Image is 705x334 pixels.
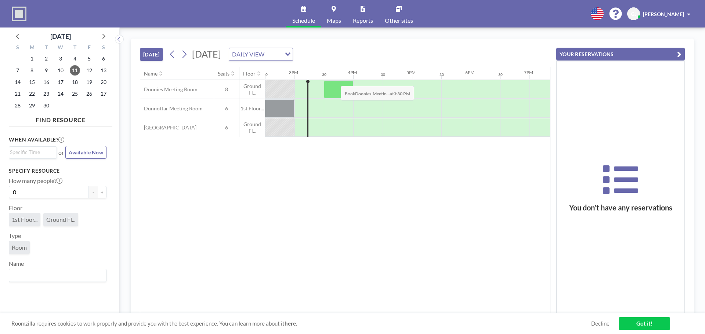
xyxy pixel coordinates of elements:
span: Monday, September 8, 2025 [27,65,37,76]
span: Monday, September 22, 2025 [27,89,37,99]
span: Saturday, September 6, 2025 [98,54,109,64]
a: here. [285,320,297,327]
span: Thursday, September 4, 2025 [70,54,80,64]
label: Name [9,260,24,267]
span: [GEOGRAPHIC_DATA] [140,124,196,131]
div: M [25,43,39,53]
a: Decline [591,320,610,327]
span: Book at [341,86,414,100]
div: S [11,43,25,53]
span: Wednesday, September 3, 2025 [55,54,66,64]
span: 8 [214,86,239,93]
div: 30 [440,72,444,77]
input: Search for option [267,49,281,59]
span: Schedule [292,18,315,23]
div: S [96,43,111,53]
span: Ground Fl... [239,121,265,134]
span: Monday, September 15, 2025 [27,77,37,87]
div: 4PM [348,70,357,75]
a: Got it! [619,317,670,330]
span: Tuesday, September 30, 2025 [41,100,51,111]
span: Tuesday, September 2, 2025 [41,54,51,64]
span: Wednesday, September 10, 2025 [55,65,66,76]
div: 30 [263,72,268,77]
img: organization-logo [12,7,26,21]
span: Thursday, September 11, 2025 [70,65,80,76]
span: Friday, September 26, 2025 [84,89,94,99]
div: 30 [498,72,503,77]
span: Friday, September 12, 2025 [84,65,94,76]
span: GJ [631,11,637,17]
span: Sunday, September 14, 2025 [12,77,23,87]
button: - [89,186,98,198]
span: Other sites [385,18,413,23]
div: Search for option [229,48,293,60]
span: Tuesday, September 23, 2025 [41,89,51,99]
span: Sunday, September 28, 2025 [12,100,23,111]
div: 7PM [524,70,533,75]
button: Available Now [65,146,106,159]
span: Tuesday, September 16, 2025 [41,77,51,87]
h3: Specify resource [9,168,106,174]
span: [DATE] [192,48,221,59]
span: Thursday, September 25, 2025 [70,89,80,99]
div: Seats [218,70,229,77]
span: Room [12,244,27,251]
label: Floor [9,204,22,212]
span: Sunday, September 21, 2025 [12,89,23,99]
span: Reports [353,18,373,23]
b: Doonies Meetin... [355,91,390,96]
span: Wednesday, September 17, 2025 [55,77,66,87]
h3: You don’t have any reservations [557,203,684,212]
div: 3PM [289,70,298,75]
span: Saturday, September 27, 2025 [98,89,109,99]
span: Saturday, September 20, 2025 [98,77,109,87]
div: 30 [381,72,385,77]
span: Friday, September 5, 2025 [84,54,94,64]
span: Wednesday, September 24, 2025 [55,89,66,99]
div: W [54,43,68,53]
div: Search for option [9,269,106,282]
div: T [68,43,82,53]
label: How many people? [9,177,62,184]
span: Monday, September 29, 2025 [27,100,37,111]
span: Saturday, September 13, 2025 [98,65,109,76]
span: Maps [327,18,341,23]
span: or [58,149,64,156]
input: Search for option [10,271,102,280]
span: Ground Fl... [239,83,265,96]
span: 1st Floor... [239,105,265,112]
div: Name [144,70,158,77]
h4: FIND RESOURCE [9,113,112,124]
span: 1st Floor... [12,216,37,223]
button: YOUR RESERVATIONS [556,48,685,60]
span: Available Now [69,149,103,155]
div: 30 [322,72,326,77]
span: Dunnottar Meeting Room [140,105,203,112]
span: Friday, September 19, 2025 [84,77,94,87]
div: Search for option [9,147,57,158]
b: 3:30 PM [394,91,410,96]
span: Roomzilla requires cookies to work properly and provide you with the best experience. You can lea... [11,320,591,327]
span: 6 [214,124,239,131]
span: Thursday, September 18, 2025 [70,77,80,87]
span: DAILY VIEW [231,49,266,59]
input: Search for option [10,148,53,156]
span: Monday, September 1, 2025 [27,54,37,64]
button: [DATE] [140,48,163,61]
label: Type [9,232,21,239]
button: + [98,186,106,198]
div: [DATE] [50,31,71,41]
span: Tuesday, September 9, 2025 [41,65,51,76]
span: [PERSON_NAME] [643,11,684,17]
div: F [82,43,96,53]
span: Doonies Meeting Room [140,86,198,93]
div: Floor [243,70,256,77]
span: Sunday, September 7, 2025 [12,65,23,76]
div: 6PM [465,70,474,75]
div: 5PM [406,70,416,75]
span: Ground Fl... [46,216,75,223]
span: 6 [214,105,239,112]
div: T [39,43,54,53]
